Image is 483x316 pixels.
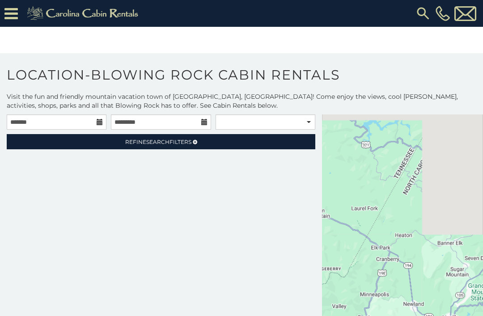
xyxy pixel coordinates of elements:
[433,6,452,21] a: [PHONE_NUMBER]
[415,5,431,21] img: search-regular.svg
[125,139,191,145] span: Refine Filters
[146,139,169,145] span: Search
[7,134,315,149] a: RefineSearchFilters
[22,4,146,22] img: Khaki-logo.png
